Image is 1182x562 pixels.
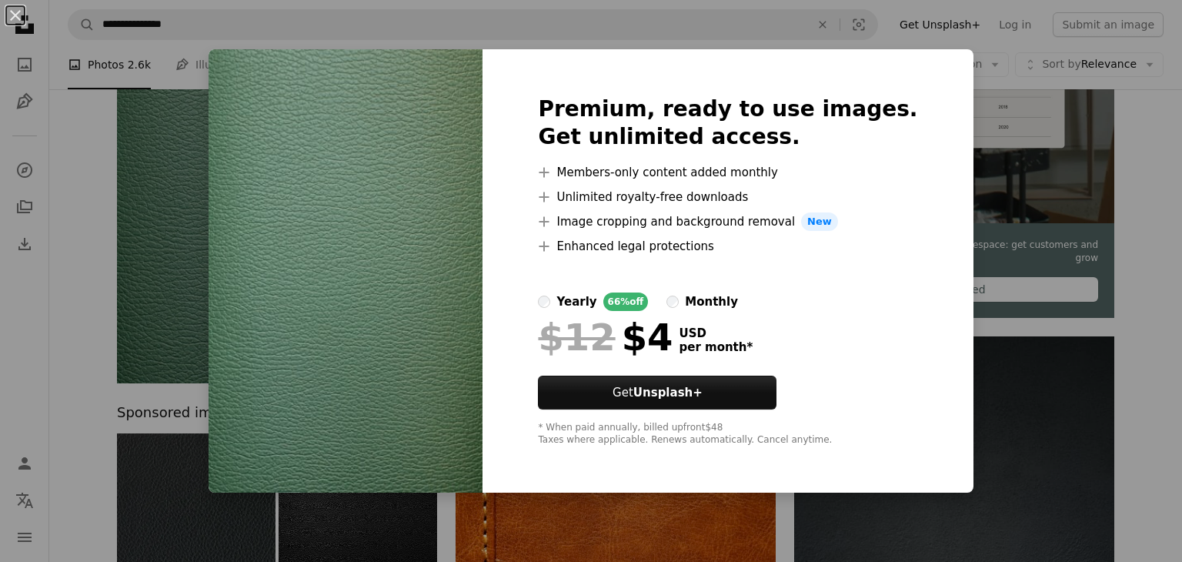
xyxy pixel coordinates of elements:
li: Unlimited royalty-free downloads [538,188,917,206]
div: $4 [538,317,673,357]
li: Members-only content added monthly [538,163,917,182]
h2: Premium, ready to use images. Get unlimited access. [538,95,917,151]
li: Enhanced legal protections [538,237,917,256]
div: 66% off [603,293,649,311]
span: $12 [538,317,615,357]
li: Image cropping and background removal [538,212,917,231]
input: yearly66%off [538,296,550,308]
img: premium_photo-1675623967438-85153f316931 [209,49,482,493]
div: monthly [685,293,738,311]
span: New [801,212,838,231]
strong: Unsplash+ [633,386,703,400]
span: per month * [679,340,753,354]
button: GetUnsplash+ [538,376,776,410]
div: * When paid annually, billed upfront $48 Taxes where applicable. Renews automatically. Cancel any... [538,422,917,447]
span: USD [679,326,753,340]
input: monthly [666,296,679,308]
div: yearly [556,293,596,311]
